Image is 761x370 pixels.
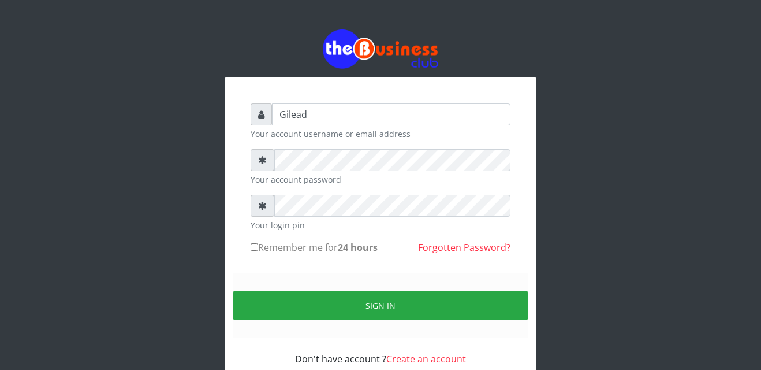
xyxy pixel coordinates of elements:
small: Your account password [251,173,510,186]
a: Create an account [386,353,466,365]
div: Don't have account ? [251,338,510,366]
label: Remember me for [251,240,378,254]
button: Sign in [233,291,528,320]
input: Remember me for24 hours [251,243,258,251]
a: Forgotten Password? [418,241,510,254]
b: 24 hours [338,241,378,254]
small: Your account username or email address [251,128,510,140]
input: Username or email address [272,103,510,125]
small: Your login pin [251,219,510,231]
